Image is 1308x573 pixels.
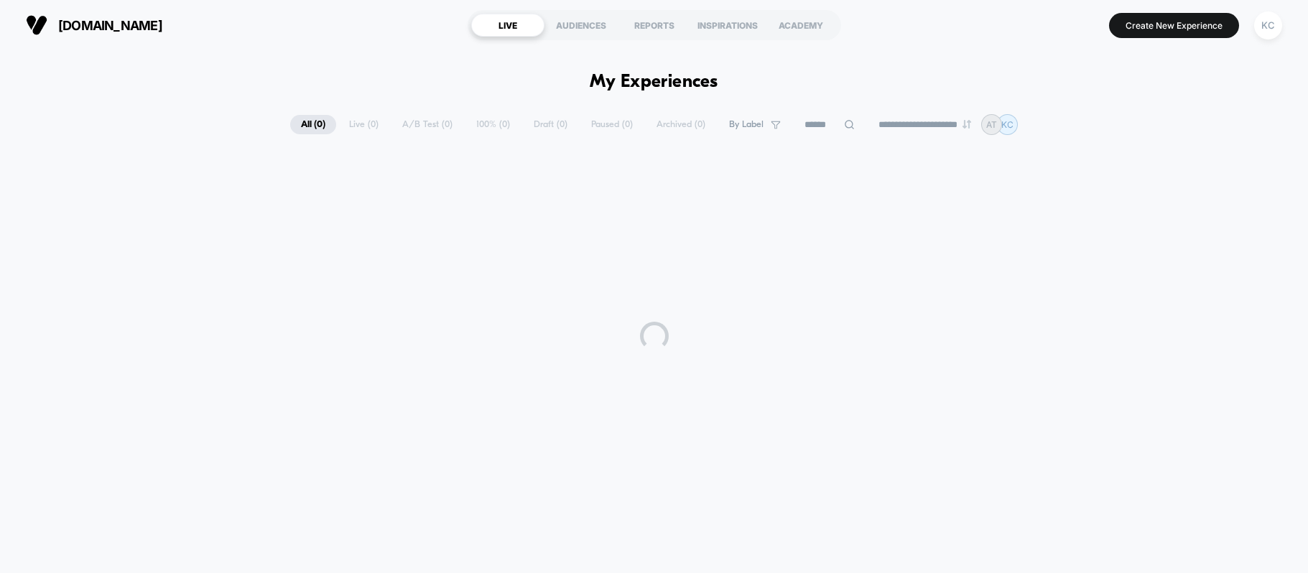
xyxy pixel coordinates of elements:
div: LIVE [471,14,544,37]
button: Create New Experience [1109,13,1239,38]
span: All ( 0 ) [290,115,336,134]
div: REPORTS [618,14,691,37]
div: KC [1254,11,1282,39]
p: KC [1001,119,1014,130]
button: [DOMAIN_NAME] [22,14,167,37]
div: AUDIENCES [544,14,618,37]
h1: My Experiences [590,72,718,93]
button: KC [1250,11,1286,40]
div: ACADEMY [764,14,838,37]
img: Visually logo [26,14,47,36]
span: By Label [729,119,764,130]
img: end [963,120,971,129]
span: [DOMAIN_NAME] [58,18,162,33]
div: INSPIRATIONS [691,14,764,37]
p: AT [986,119,997,130]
